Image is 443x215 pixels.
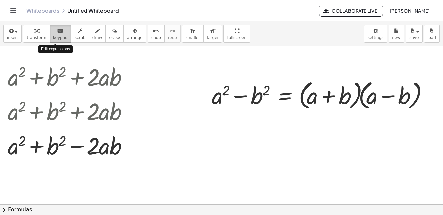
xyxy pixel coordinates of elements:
[169,27,176,35] i: redo
[153,27,159,35] i: undo
[324,8,377,14] span: Collaborate Live
[168,35,177,40] span: redo
[203,25,222,43] button: format_sizelarger
[384,5,435,17] button: [PERSON_NAME]
[38,45,73,53] div: Edit expressions
[406,25,423,43] button: save
[227,35,246,40] span: fullscreen
[92,35,102,40] span: draw
[57,27,63,35] i: keyboard
[319,5,383,17] button: Collaborate Live
[182,25,204,43] button: format_sizesmaller
[127,35,143,40] span: arrange
[186,35,200,40] span: smaller
[389,25,404,43] button: new
[27,35,46,40] span: transform
[75,35,85,40] span: scrub
[7,35,18,40] span: insert
[164,25,181,43] button: redoredo
[50,25,71,43] button: keyboardkeypad
[364,25,387,43] button: settings
[427,35,436,40] span: load
[105,25,123,43] button: erase
[390,8,430,14] span: [PERSON_NAME]
[89,25,106,43] button: draw
[424,25,440,43] button: load
[109,35,120,40] span: erase
[23,25,50,43] button: transform
[151,35,161,40] span: undo
[123,25,146,43] button: arrange
[26,7,59,14] a: Whiteboards
[409,35,419,40] span: save
[223,25,250,43] button: fullscreen
[71,25,89,43] button: scrub
[3,25,22,43] button: insert
[210,27,216,35] i: format_size
[368,35,384,40] span: settings
[148,25,165,43] button: undoundo
[8,5,18,16] button: Toggle navigation
[189,27,196,35] i: format_size
[53,35,68,40] span: keypad
[207,35,219,40] span: larger
[392,35,400,40] span: new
